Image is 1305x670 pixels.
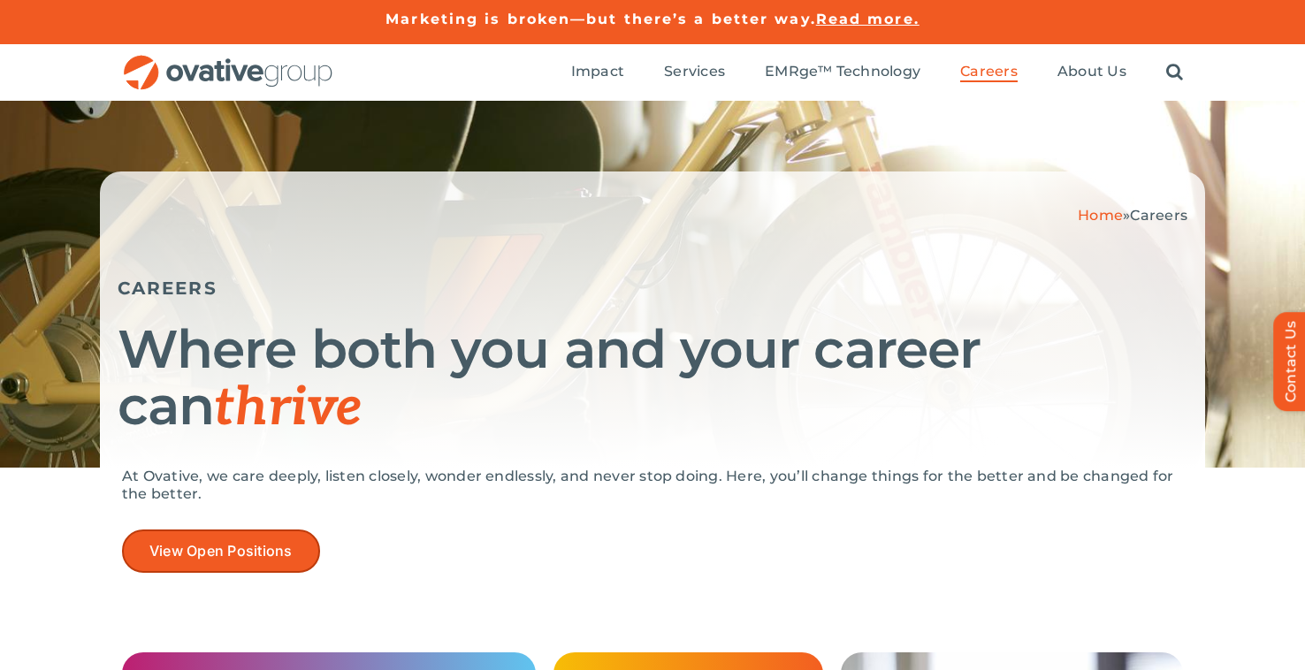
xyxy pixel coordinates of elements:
[1057,63,1126,80] span: About Us
[118,321,1187,437] h1: Where both you and your career can
[1166,63,1183,82] a: Search
[765,63,920,80] span: EMRge™ Technology
[571,63,624,80] span: Impact
[960,63,1018,82] a: Careers
[122,529,320,573] a: View Open Positions
[149,543,293,560] span: View Open Positions
[214,377,362,440] span: thrive
[1057,63,1126,82] a: About Us
[1078,207,1123,224] a: Home
[765,63,920,82] a: EMRge™ Technology
[664,63,725,80] span: Services
[385,11,816,27] a: Marketing is broken—but there’s a better way.
[122,53,334,70] a: OG_Full_horizontal_RGB
[1130,207,1187,224] span: Careers
[122,468,1183,503] p: At Ovative, we care deeply, listen closely, wonder endlessly, and never stop doing. Here, you’ll ...
[664,63,725,82] a: Services
[571,44,1183,101] nav: Menu
[571,63,624,82] a: Impact
[960,63,1018,80] span: Careers
[118,278,1187,299] h5: CAREERS
[1078,207,1187,224] span: »
[816,11,920,27] a: Read more.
